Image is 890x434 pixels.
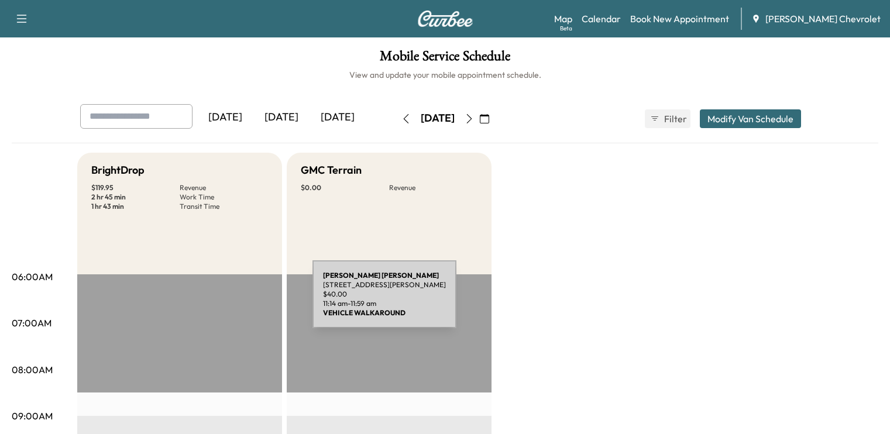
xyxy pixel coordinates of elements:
[700,109,801,128] button: Modify Van Schedule
[417,11,473,27] img: Curbee Logo
[12,316,51,330] p: 07:00AM
[91,202,180,211] p: 1 hr 43 min
[389,183,477,192] p: Revenue
[12,363,53,377] p: 08:00AM
[12,409,53,423] p: 09:00AM
[554,12,572,26] a: MapBeta
[91,162,145,178] h5: BrightDrop
[560,24,572,33] div: Beta
[12,270,53,284] p: 06:00AM
[421,111,455,126] div: [DATE]
[582,12,621,26] a: Calendar
[12,49,878,69] h1: Mobile Service Schedule
[91,183,180,192] p: $ 119.95
[645,109,690,128] button: Filter
[180,202,268,211] p: Transit Time
[197,104,253,131] div: [DATE]
[310,104,366,131] div: [DATE]
[91,192,180,202] p: 2 hr 45 min
[664,112,685,126] span: Filter
[12,69,878,81] h6: View and update your mobile appointment schedule.
[180,183,268,192] p: Revenue
[180,192,268,202] p: Work Time
[301,183,389,192] p: $ 0.00
[301,162,362,178] h5: GMC Terrain
[630,12,729,26] a: Book New Appointment
[765,12,881,26] span: [PERSON_NAME] Chevrolet
[253,104,310,131] div: [DATE]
